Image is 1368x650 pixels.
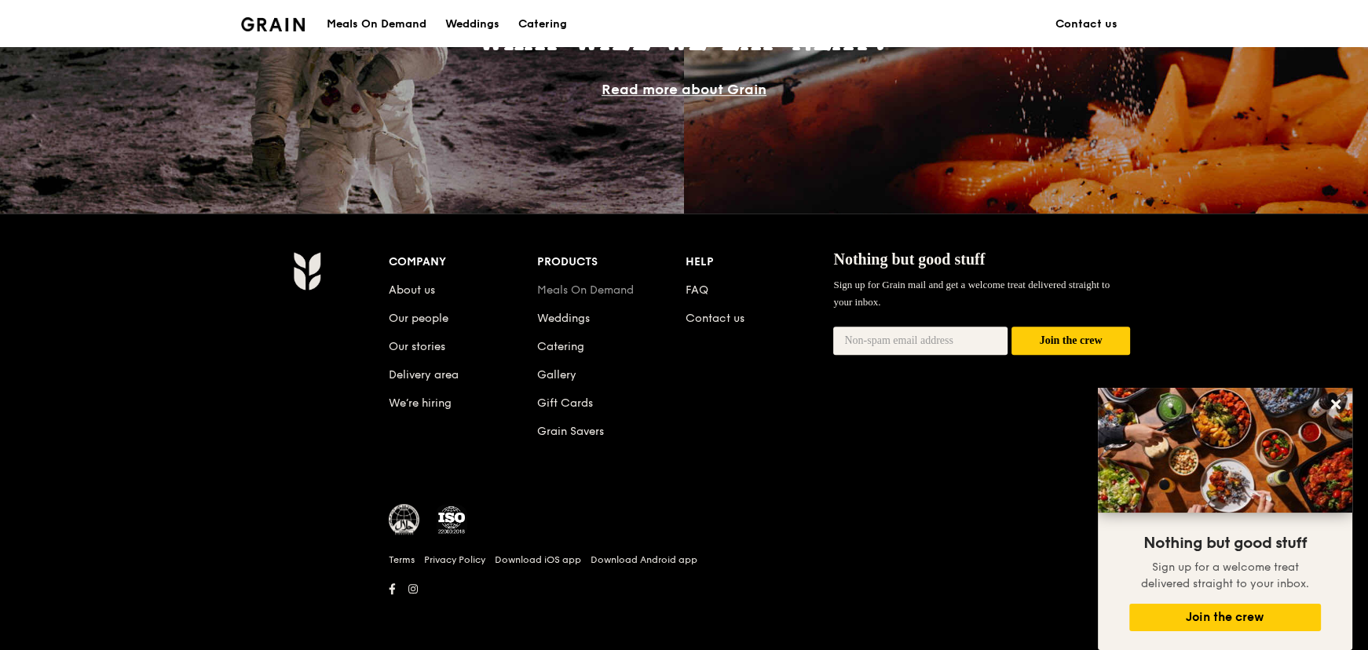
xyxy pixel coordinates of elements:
a: Our people [389,312,448,325]
a: Contact us [686,312,744,325]
a: Our stories [389,340,445,353]
h6: Revision [232,600,1136,612]
a: Weddings [537,312,590,325]
a: Download Android app [591,553,697,566]
a: Download iOS app [495,553,581,566]
div: Meals On Demand [327,1,426,48]
a: Contact us [1046,1,1127,48]
img: MUIS Halal Certified [389,504,420,535]
a: Privacy Policy [424,553,485,566]
a: We’re hiring [389,396,452,410]
span: Sign up for a welcome treat delivered straight to your inbox. [1141,561,1309,590]
a: Catering [537,340,584,353]
a: Meals On Demand [537,283,634,297]
a: Grain Savers [537,425,604,438]
button: Close [1323,392,1348,417]
a: About us [389,283,435,297]
span: Nothing but good stuff [1143,534,1307,553]
div: Products [537,251,686,273]
a: Delivery area [389,368,459,382]
img: Grain [241,17,305,31]
span: Nothing but good stuff [833,250,985,268]
div: Weddings [445,1,499,48]
span: Sign up for Grain mail and get a welcome treat delivered straight to your inbox. [833,279,1110,308]
div: Company [389,251,537,273]
button: Join the crew [1011,327,1130,356]
a: Gallery [537,368,576,382]
img: DSC07876-Edit02-Large.jpeg [1098,388,1352,513]
a: Catering [509,1,576,48]
a: Read more about Grain [602,81,766,98]
a: Terms [389,553,415,566]
input: Non-spam email address [833,327,1008,355]
button: Join the crew [1129,604,1321,631]
img: ISO Certified [436,504,467,535]
a: Gift Cards [537,396,593,410]
img: Grain [293,251,320,290]
a: Weddings [436,1,509,48]
div: Catering [518,1,567,48]
div: Help [686,251,834,273]
a: FAQ [686,283,708,297]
